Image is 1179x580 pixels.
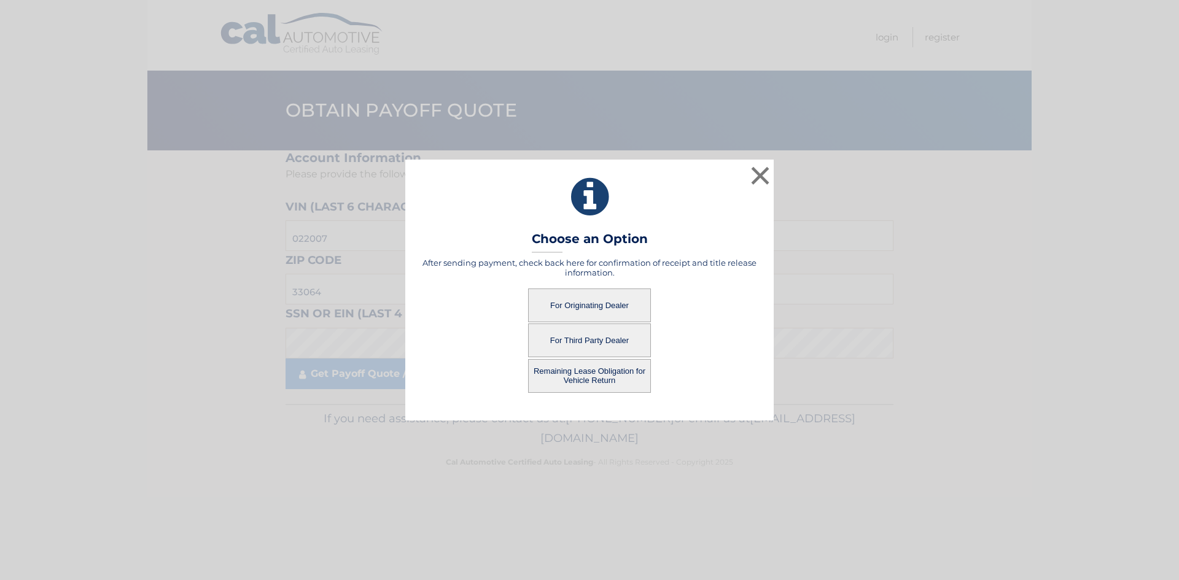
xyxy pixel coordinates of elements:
[528,323,651,357] button: For Third Party Dealer
[748,163,772,188] button: ×
[528,288,651,322] button: For Originating Dealer
[421,258,758,277] h5: After sending payment, check back here for confirmation of receipt and title release information.
[528,359,651,393] button: Remaining Lease Obligation for Vehicle Return
[532,231,648,253] h3: Choose an Option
